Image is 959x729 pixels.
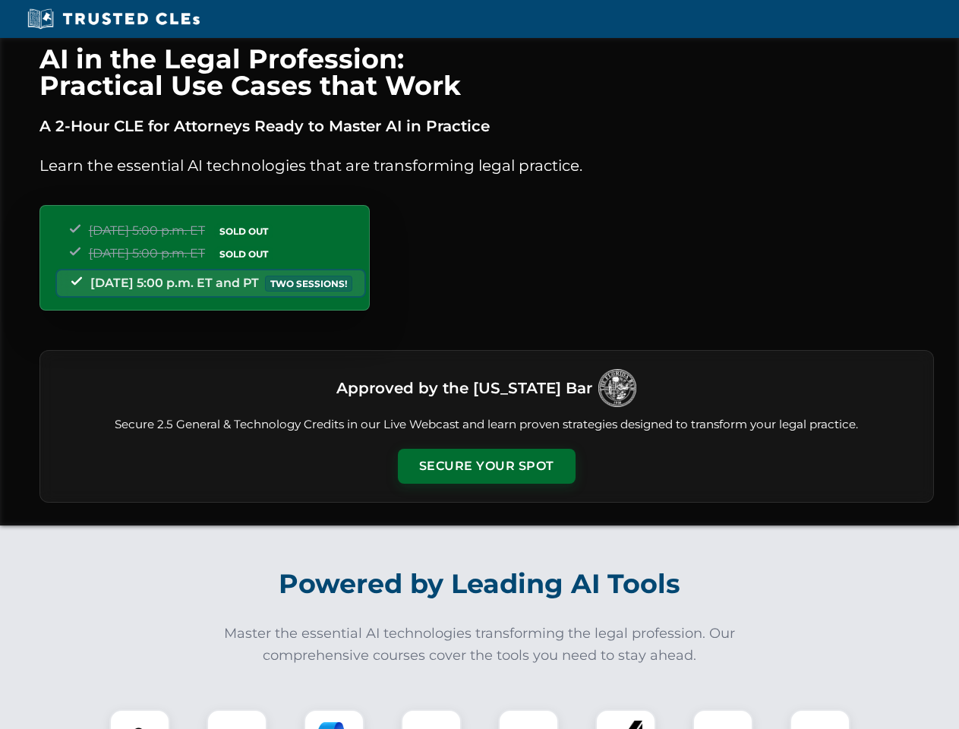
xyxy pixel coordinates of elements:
h2: Powered by Leading AI Tools [59,557,901,611]
img: Trusted CLEs [23,8,204,30]
p: Master the essential AI technologies transforming the legal profession. Our comprehensive courses... [214,623,746,667]
span: SOLD OUT [214,246,273,262]
span: [DATE] 5:00 p.m. ET [89,246,205,260]
h1: AI in the Legal Profession: Practical Use Cases that Work [39,46,934,99]
p: Learn the essential AI technologies that are transforming legal practice. [39,153,934,178]
button: Secure Your Spot [398,449,576,484]
h3: Approved by the [US_STATE] Bar [336,374,592,402]
p: A 2-Hour CLE for Attorneys Ready to Master AI in Practice [39,114,934,138]
span: SOLD OUT [214,223,273,239]
p: Secure 2.5 General & Technology Credits in our Live Webcast and learn proven strategies designed ... [58,416,915,434]
span: [DATE] 5:00 p.m. ET [89,223,205,238]
img: Logo [598,369,636,407]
